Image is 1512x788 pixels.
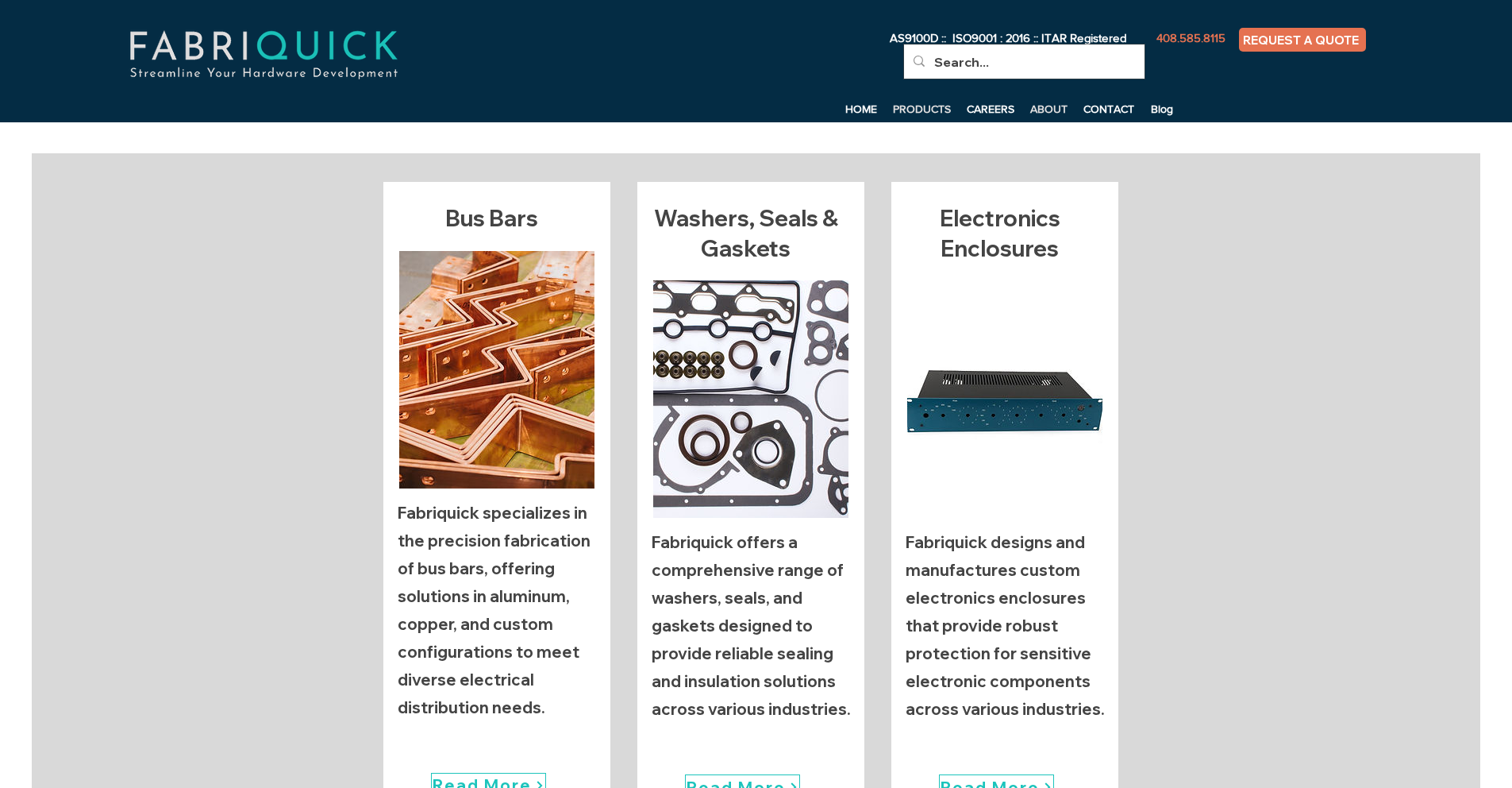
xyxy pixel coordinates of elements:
span: AS9100D :: ISO9001 : 2016 :: ITAR Registered [890,31,1126,44]
a: ABOUT [1022,97,1075,121]
a: HOME [837,97,885,121]
img: fabriquick-logo-colors-adjusted.png [71,13,456,97]
a: PRODUCTS [885,97,959,121]
p: Fabriquick specializes in the precision fabrication of bus bars, offering solutions in aluminum, ... [398,503,591,717]
p: CONTACT [1075,97,1142,121]
span: 408.585.8115 [1156,31,1225,44]
a: CAREERS [959,97,1022,121]
input: Search... [934,44,1111,79]
a: Blog [1143,97,1181,121]
a: REQUEST A QUOTE [1239,28,1366,52]
span: REQUEST A QUOTE [1243,33,1359,48]
img: Electronics Enclosures [907,280,1102,518]
p: Fabriquick designs and manufactures custom electronics enclosures that provide robust protection ... [906,532,1105,719]
p: Fabriquick offers a comprehensive range of washers, seals, and gaskets designed to provide reliab... [652,532,851,719]
nav: Site [627,97,1181,121]
span: Electronics Enclosures [940,204,1060,262]
img: Washers, Seals & Gaskets [653,280,848,518]
span: Washers, Seals & Gaskets [654,204,838,262]
a: CONTACT [1075,97,1143,121]
span: Bus Bars [445,204,538,232]
img: Bus Bars [399,251,594,489]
